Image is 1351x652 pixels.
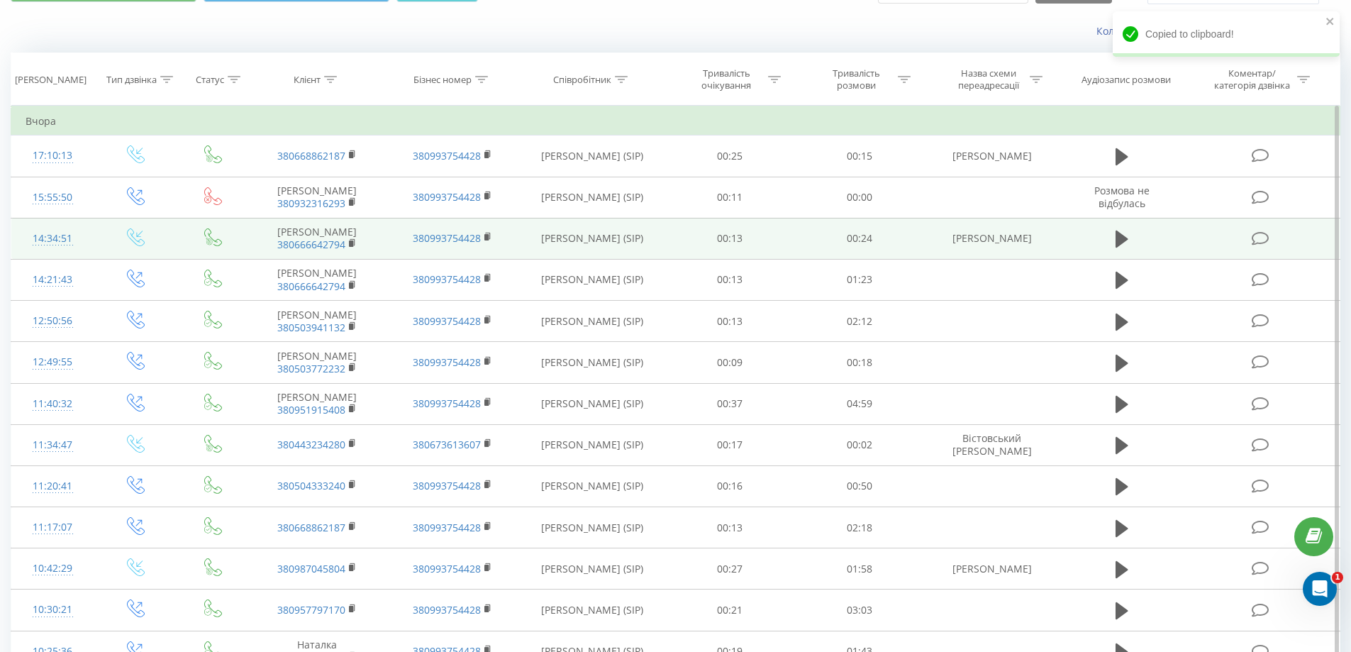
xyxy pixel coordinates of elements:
[924,424,1059,465] td: Вістовський [PERSON_NAME]
[250,259,384,300] td: [PERSON_NAME]
[665,259,795,300] td: 00:13
[26,348,80,376] div: 12:49:55
[520,301,665,342] td: [PERSON_NAME] (SIP)
[15,74,87,86] div: [PERSON_NAME]
[26,307,80,335] div: 12:50:56
[1082,74,1171,86] div: Аудіозапис розмови
[196,74,224,86] div: Статус
[250,342,384,383] td: [PERSON_NAME]
[250,383,384,424] td: [PERSON_NAME]
[665,424,795,465] td: 00:17
[277,321,345,334] a: 380503941132
[665,383,795,424] td: 00:37
[665,465,795,507] td: 00:16
[277,438,345,451] a: 380443234280
[665,136,795,177] td: 00:25
[277,521,345,534] a: 380668862187
[520,342,665,383] td: [PERSON_NAME] (SIP)
[277,280,345,293] a: 380666642794
[1211,67,1294,92] div: Коментар/категорія дзвінка
[1113,11,1340,57] div: Copied to clipboard!
[520,424,665,465] td: [PERSON_NAME] (SIP)
[1096,24,1340,38] a: Коли дані можуть відрізнятися вiд інших систем
[413,355,481,369] a: 380993754428
[665,342,795,383] td: 00:09
[250,177,384,218] td: [PERSON_NAME]
[294,74,321,86] div: Клієнт
[26,473,80,500] div: 11:20:41
[26,596,80,624] div: 10:30:21
[413,438,481,451] a: 380673613607
[277,362,345,375] a: 380503772232
[553,74,611,86] div: Співробітник
[795,424,925,465] td: 00:02
[520,383,665,424] td: [PERSON_NAME] (SIP)
[520,507,665,548] td: [PERSON_NAME] (SIP)
[26,431,80,459] div: 11:34:47
[277,403,345,416] a: 380951915408
[26,555,80,582] div: 10:42:29
[413,231,481,245] a: 380993754428
[106,74,157,86] div: Тип дзвінка
[413,562,481,575] a: 380993754428
[795,218,925,259] td: 00:24
[795,136,925,177] td: 00:15
[413,149,481,162] a: 380993754428
[950,67,1026,92] div: Назва схеми переадресації
[26,390,80,418] div: 11:40:32
[520,177,665,218] td: [PERSON_NAME] (SIP)
[250,218,384,259] td: [PERSON_NAME]
[795,507,925,548] td: 02:18
[520,259,665,300] td: [PERSON_NAME] (SIP)
[250,301,384,342] td: [PERSON_NAME]
[1325,16,1335,29] button: close
[924,136,1059,177] td: [PERSON_NAME]
[413,521,481,534] a: 380993754428
[277,603,345,617] a: 380957797170
[795,259,925,300] td: 01:23
[665,301,795,342] td: 00:13
[665,177,795,218] td: 00:11
[26,184,80,211] div: 15:55:50
[413,272,481,286] a: 380993754428
[665,507,795,548] td: 00:13
[795,590,925,631] td: 03:03
[1332,572,1343,583] span: 1
[818,67,894,92] div: Тривалість розмови
[11,107,1340,136] td: Вчора
[795,342,925,383] td: 00:18
[520,218,665,259] td: [PERSON_NAME] (SIP)
[413,479,481,492] a: 380993754428
[520,136,665,177] td: [PERSON_NAME] (SIP)
[795,465,925,507] td: 00:50
[413,603,481,617] a: 380993754428
[665,218,795,259] td: 00:13
[26,266,80,294] div: 14:21:43
[795,177,925,218] td: 00:00
[924,218,1059,259] td: [PERSON_NAME]
[277,149,345,162] a: 380668862187
[924,548,1059,590] td: [PERSON_NAME]
[665,590,795,631] td: 00:21
[413,397,481,410] a: 380993754428
[795,383,925,424] td: 04:59
[277,562,345,575] a: 380987045804
[26,225,80,253] div: 14:34:51
[26,514,80,541] div: 11:17:07
[1303,572,1337,606] iframe: Intercom live chat
[277,479,345,492] a: 380504333240
[413,314,481,328] a: 380993754428
[520,465,665,507] td: [PERSON_NAME] (SIP)
[520,590,665,631] td: [PERSON_NAME] (SIP)
[1094,184,1150,210] span: Розмова не відбулась
[795,548,925,590] td: 01:58
[665,548,795,590] td: 00:27
[795,301,925,342] td: 02:12
[413,74,472,86] div: Бізнес номер
[689,67,765,92] div: Тривалість очікування
[26,142,80,170] div: 17:10:13
[413,190,481,204] a: 380993754428
[520,548,665,590] td: [PERSON_NAME] (SIP)
[277,197,345,210] a: 380932316293
[277,238,345,251] a: 380666642794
